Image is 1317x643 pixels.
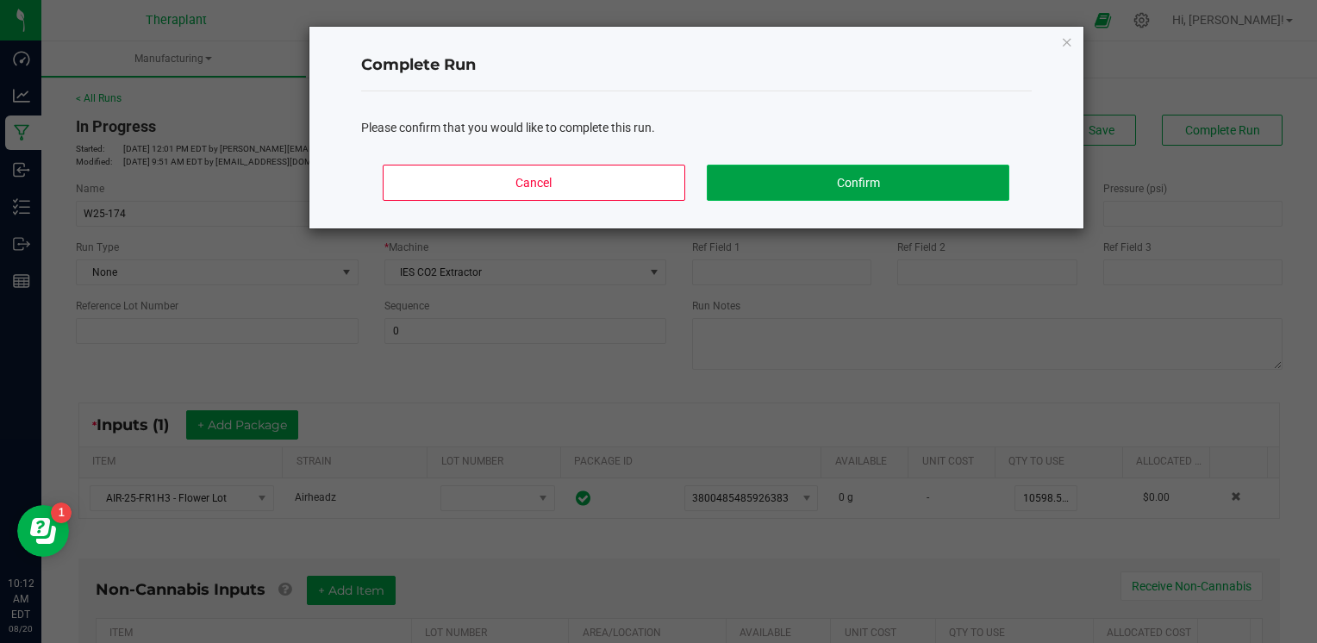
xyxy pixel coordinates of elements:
[707,165,1008,201] button: Confirm
[361,54,1032,77] h4: Complete Run
[17,505,69,557] iframe: Resource center
[361,119,1032,137] div: Please confirm that you would like to complete this run.
[51,503,72,523] iframe: Resource center unread badge
[1061,31,1073,52] button: Close
[383,165,684,201] button: Cancel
